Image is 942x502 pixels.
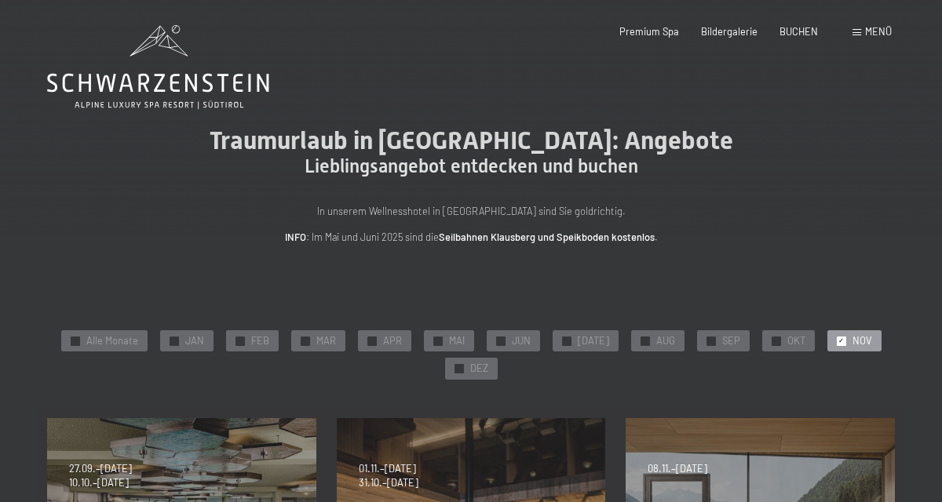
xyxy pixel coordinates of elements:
[642,336,648,345] span: ✓
[210,125,733,155] span: Traumurlaub in [GEOGRAPHIC_DATA]: Angebote
[302,336,308,345] span: ✓
[69,476,132,490] span: 10.10.–[DATE]
[305,155,638,177] span: Lieblingsangebot entdecken und buchen
[656,334,675,348] span: AUG
[72,336,78,345] span: ✓
[708,336,714,345] span: ✓
[185,334,204,348] span: JAN
[853,334,872,348] span: NOV
[69,462,132,476] span: 27.09.–[DATE]
[449,334,465,348] span: MAI
[456,365,462,373] span: ✓
[619,25,679,38] a: Premium Spa
[157,229,785,245] p: : Im Mai und Juni 2025 sind die .
[780,25,818,38] a: BUCHEN
[359,462,418,476] span: 01.11.–[DATE]
[383,334,402,348] span: APR
[237,336,243,345] span: ✓
[316,334,336,348] span: MAR
[157,203,785,219] p: In unserem Wellnesshotel in [GEOGRAPHIC_DATA] sind Sie goldrichtig.
[701,25,758,38] a: Bildergalerie
[648,462,707,476] span: 08.11.–[DATE]
[86,334,138,348] span: Alle Monate
[285,231,306,243] strong: INFO
[787,334,805,348] span: OKT
[498,336,503,345] span: ✓
[470,362,488,376] span: DEZ
[578,334,609,348] span: [DATE]
[439,231,655,243] strong: Seilbahnen Klausberg und Speikboden kostenlos
[369,336,374,345] span: ✓
[171,336,177,345] span: ✓
[722,334,740,348] span: SEP
[435,336,440,345] span: ✓
[564,336,569,345] span: ✓
[251,334,269,348] span: FEB
[838,336,844,345] span: ✓
[773,336,779,345] span: ✓
[865,25,892,38] span: Menü
[359,476,418,490] span: 31.10.–[DATE]
[512,334,531,348] span: JUN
